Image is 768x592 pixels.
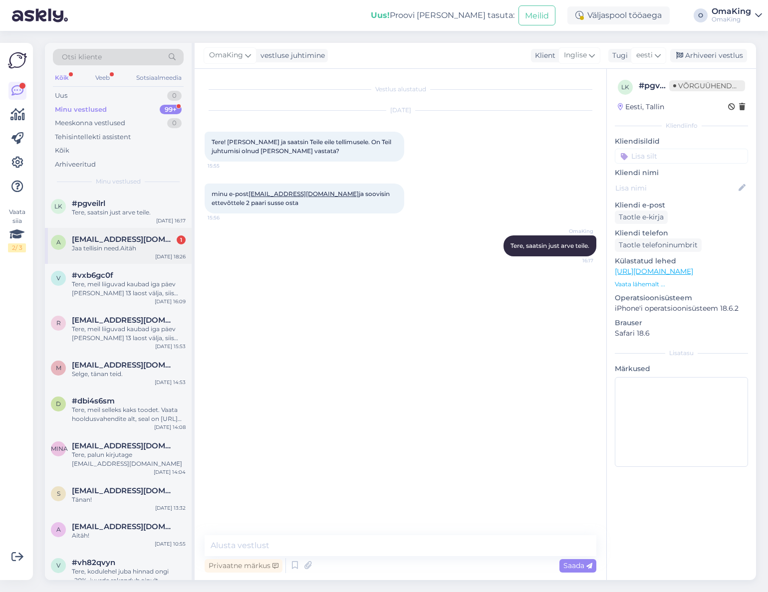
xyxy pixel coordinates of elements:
font: Kliendisildid [615,137,660,146]
font: 16:17 [582,257,593,264]
font: v [56,274,60,282]
font: Uus [55,91,67,99]
font: #vh82qvyn [72,558,115,567]
font: # [639,81,644,90]
font: lk [621,83,629,91]
font: m [56,364,61,372]
font: Minu vestlused [55,105,107,113]
font: OmaKing [712,6,751,16]
font: Võrguühenduseta [678,81,756,90]
font: d [56,400,61,407]
font: Kliendiinfo [666,122,698,129]
span: #vh82qvyn [72,558,115,567]
font: Kliendi nimi [615,168,659,177]
font: [DATE] 14:53 [155,379,186,386]
span: info@fotboden.se [72,441,176,450]
span: margusnurme91@hotmail.com [72,361,176,370]
font: [DATE] 13:32 [155,505,186,511]
button: Meilid [518,5,555,25]
span: #dbi4s6sm [72,396,115,405]
font: / 3 [15,244,22,251]
a: [URL][DOMAIN_NAME] [615,267,693,276]
font: Arhiveeritud [55,160,96,168]
font: vestluse juhtimine [260,51,325,60]
font: mina [51,445,68,452]
font: Tere, saatsin just arve teile. [72,208,151,216]
font: [EMAIL_ADDRESS][DOMAIN_NAME] [72,360,209,370]
font: Meeskonna vestlused [55,119,125,127]
font: Veeb [95,74,110,81]
font: Tere! [PERSON_NAME] ja saatsin Teile eile tellimusele. On Teil juhtumisi olnud [PERSON_NAME] vast... [212,138,393,155]
font: [DATE] 18:26 [155,253,186,260]
font: Sotsiaalmeedia [136,74,182,81]
font: #pgveilrl [72,198,105,208]
font: Lisatasu [669,349,694,357]
font: Jaa tellisin need.Aitäh [72,244,136,252]
font: Eesti, Tallin [625,102,664,111]
img: Askly logo [8,51,27,70]
font: Kliendi e-post [615,200,665,209]
font: 15:56 [208,214,220,221]
font: Privaatne märkus [209,561,270,570]
font: Proovi [PERSON_NAME] tasuta: [390,10,514,20]
font: [EMAIL_ADDRESS][DOMAIN_NAME] [72,522,209,531]
font: Tehisintellekti assistent [55,133,131,141]
font: Tere, meil selleks kaks toodet. Vaata hooldusvahendite alt, seal on [URL][DOMAIN_NAME] ja [URL][D... [72,406,182,458]
input: Lisa silt [615,149,748,164]
font: pgveilrl [644,81,676,90]
font: eesti [636,50,653,59]
font: Taotle e-kirja [619,212,664,221]
font: Operatsioonisüsteem [615,293,692,302]
font: Kliendi telefon [615,228,668,237]
font: Safari 18.6 [615,329,650,338]
font: Tere, meil liiguvad kaubad iga päev [PERSON_NAME] 13 laost välja, siis [PERSON_NAME] tellimuse en... [72,280,185,351]
font: [DATE] [390,106,411,114]
font: Uus! [371,10,390,20]
font: [DATE] 16:17 [156,217,186,224]
font: 15:55 [208,163,220,169]
font: Arhiveeri vestlus [685,51,743,60]
span: annelajarvik@gmail.com [72,522,176,531]
font: [EMAIL_ADDRESS][DOMAIN_NAME] [72,441,209,450]
font: Otsi kliente [62,52,102,61]
font: O [698,11,703,19]
font: #vxb6gc0f [72,270,113,280]
input: Lisa nimi [615,183,737,194]
font: Minu vestlused [96,178,141,185]
font: Saada [563,561,584,570]
span: riikka.canth@hkt.fi [72,316,176,325]
font: a [56,238,61,246]
font: Vaata siia [9,208,25,224]
a: [EMAIL_ADDRESS][DOMAIN_NAME] [249,190,359,197]
font: Väljaspool tööaega [587,10,662,20]
font: Klient [535,51,555,60]
font: a [56,526,61,533]
font: 99+ [165,105,177,113]
font: Tere, saatsin just arve teile. [511,242,589,249]
font: v [56,562,60,569]
font: Inglise [564,50,587,59]
font: Kõik [55,146,69,154]
font: OmaKing [209,50,243,59]
font: 1 [180,236,182,243]
font: minu e-post [212,190,249,197]
font: r [56,319,61,327]
a: OmaKingOmaKing [712,7,762,23]
font: Märkused [615,364,650,373]
font: Tere, meil liiguvad kaubad iga päev [PERSON_NAME] 13 laost välja, siis [PERSON_NAME] tellimuse en... [72,325,185,395]
font: 0 [172,91,177,99]
font: Kõik [55,74,69,81]
font: lk [54,202,62,210]
font: OmaKing [712,15,741,23]
font: Aitäh! [72,532,89,539]
font: [DATE] 16:09 [155,298,186,305]
font: [EMAIL_ADDRESS][DOMAIN_NAME] [72,234,209,244]
font: [EMAIL_ADDRESS][DOMAIN_NAME] [72,486,209,495]
font: Tugi [612,51,628,60]
span: aivi30@hot.ee [72,235,176,244]
font: [DATE] 14:04 [154,469,186,475]
font: Külastatud lehed [615,256,676,265]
